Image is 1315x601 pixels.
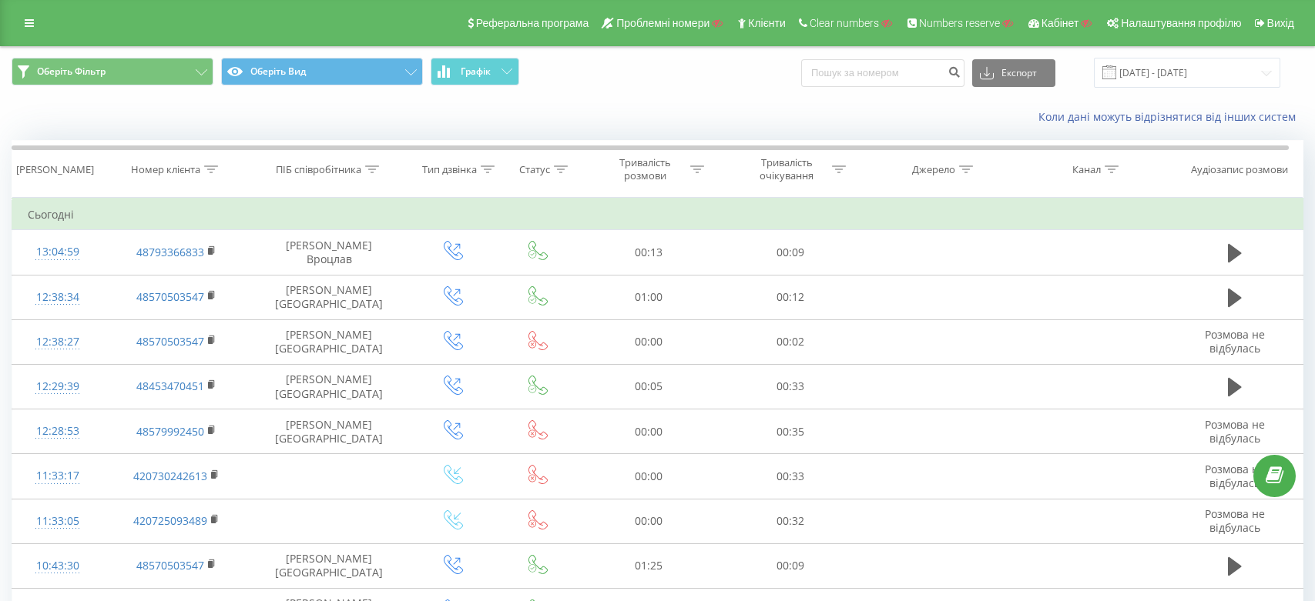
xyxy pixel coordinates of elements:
a: 48793366833 [136,245,204,259]
span: Numbers reserve [919,17,1000,29]
td: 00:00 [578,409,720,454]
span: Оберіть Фільтр [37,65,106,78]
span: Графік [461,66,491,77]
div: Номер клієнта [131,163,200,176]
td: 00:35 [720,409,861,454]
td: 00:00 [578,499,720,543]
td: [PERSON_NAME] Вроцлав [250,230,408,275]
div: Тривалість очікування [746,156,828,182]
span: Проблемні номери [616,17,709,29]
td: 01:25 [578,543,720,588]
div: Канал [1072,163,1101,176]
span: Налаштування профілю [1121,17,1241,29]
td: 00:05 [578,364,720,409]
span: Реферальна програма [476,17,589,29]
div: 11:33:05 [28,506,87,536]
div: 12:38:27 [28,327,87,357]
a: 48579992450 [136,424,204,439]
a: 48570503547 [136,558,204,573]
td: 00:02 [720,319,861,364]
span: Кабінет [1042,17,1079,29]
div: [PERSON_NAME] [16,163,94,176]
button: Графік [431,58,519,85]
td: 00:33 [720,454,861,499]
td: 00:33 [720,364,861,409]
td: [PERSON_NAME][GEOGRAPHIC_DATA] [250,364,408,409]
span: Розмова не відбулась [1205,327,1265,356]
span: Клієнти [748,17,786,29]
div: 12:38:34 [28,282,87,312]
div: Аудіозапис розмови [1191,163,1288,176]
a: Коли дані можуть відрізнятися вiд інших систем [1038,109,1303,124]
div: 10:43:30 [28,551,87,581]
button: Оберіть Фільтр [12,58,213,85]
div: Тип дзвінка [422,163,477,176]
td: [PERSON_NAME][GEOGRAPHIC_DATA] [250,275,408,319]
button: Оберіть Вид [221,58,423,85]
td: 00:32 [720,499,861,543]
span: Розмова не відбулась [1205,417,1265,446]
input: Пошук за номером [801,59,964,87]
td: 00:12 [720,275,861,319]
td: 01:00 [578,275,720,319]
td: 00:13 [578,230,720,275]
div: Статус [519,163,550,176]
span: Розмова не відбулась [1205,506,1265,535]
span: Вихід [1267,17,1294,29]
td: 00:00 [578,454,720,499]
td: Сьогодні [12,199,1303,230]
a: 420725093489 [133,513,207,528]
div: 11:33:17 [28,461,87,491]
td: [PERSON_NAME][GEOGRAPHIC_DATA] [250,409,408,454]
div: 13:04:59 [28,237,87,267]
span: Розмова не відбулась [1205,462,1265,490]
button: Експорт [972,59,1055,87]
a: 420730242613 [133,469,207,483]
div: 12:28:53 [28,416,87,446]
div: ПІБ співробітника [276,163,361,176]
div: Джерело [912,163,955,176]
span: Clear numbers [810,17,879,29]
a: 48453470451 [136,379,204,393]
a: 48570503547 [136,334,204,349]
a: 48570503547 [136,289,204,304]
td: 00:09 [720,543,861,588]
td: 00:09 [720,230,861,275]
td: [PERSON_NAME][GEOGRAPHIC_DATA] [250,319,408,364]
td: 00:00 [578,319,720,364]
div: 12:29:39 [28,372,87,402]
div: Тривалість розмови [604,156,686,182]
td: [PERSON_NAME][GEOGRAPHIC_DATA] [250,543,408,588]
